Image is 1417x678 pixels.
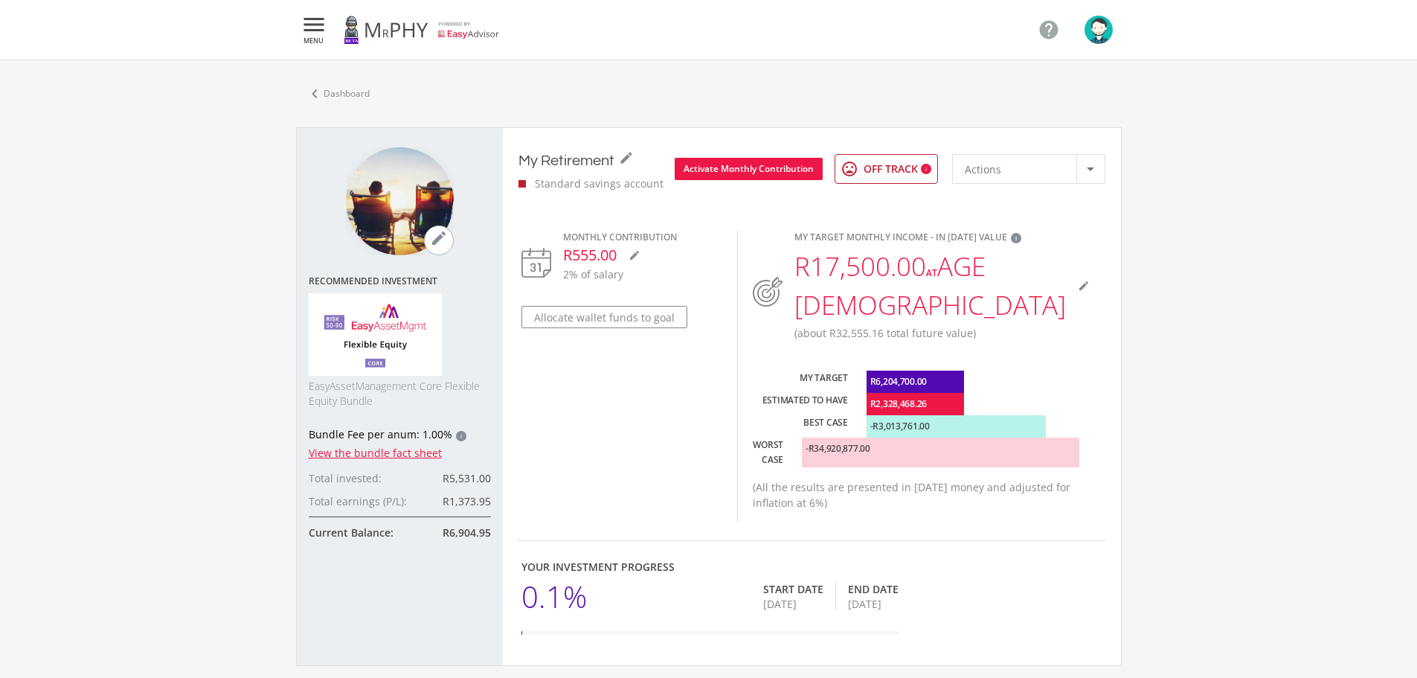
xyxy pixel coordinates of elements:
span: Recommended Investment [309,276,491,287]
div: R6,204,700.00 [867,371,965,393]
div: End Date [848,582,899,597]
div: Total earnings (P/L): [309,493,418,509]
div: R1,373.95 [418,493,491,509]
button: Allocate wallet funds to goal [521,306,687,328]
div: Estimated to have [753,393,847,415]
button:  MENU [296,15,332,45]
div: R2,328,468.26 [867,393,965,415]
img: EMPBundle_CEquity.png [309,293,443,377]
div: Best case [753,415,847,438]
div: Standard savings account [518,176,675,191]
i: mode_edit [619,150,634,165]
div: My Target Monthly Income - In [DATE] Value [794,231,1096,247]
div: Worst case [753,438,783,467]
div: [DATE] [763,597,823,612]
p: 2% of salary [563,266,723,282]
img: avatar.png [1085,16,1113,44]
div: R6,904.95 [418,525,491,540]
div: [DATE] [848,597,899,612]
div: Start Date [763,582,823,597]
span: EasyAssetManagement Core Flexible Equity Bundle [309,379,491,409]
i: mode_edit [1078,280,1090,292]
div: i [1011,233,1021,243]
i:  [1038,19,1060,41]
div: Bundle Fee per anum: 1.00% [309,426,491,445]
i: mode_edit [629,249,640,261]
a: View the bundle fact sheet [309,446,442,460]
img: calendar-icon.svg [521,248,551,278]
div: -R3,013,761.00 [867,415,1046,438]
button: mode_edit [614,147,638,169]
div: 0.1% [521,575,587,619]
div: R17,500.00 age [DEMOGRAPHIC_DATA] [794,247,1066,325]
span: OFF TRACK [864,164,918,174]
img: target-icon.svg [753,277,783,307]
a: chevron_leftDashboard [296,78,379,109]
div: -R34,920,877.00 [802,438,1079,467]
div: My Target [753,371,847,393]
span: Actions [965,155,1001,183]
p: (about R32,555.16 total future value) [794,325,1096,341]
div: Current Balance: [309,525,418,540]
div: i [456,431,466,441]
span: MENU [301,37,327,44]
div: R555.00 [563,244,723,266]
div: R5,531.00 [418,470,491,486]
div: i [921,164,931,174]
i: chevron_left [306,85,324,103]
div: Your Investment Progress [521,559,899,575]
button: mode_edit [623,244,646,266]
h3: My Retirement [518,147,638,170]
div: Monthly Contribution [563,231,723,244]
i:  [301,16,327,33]
a:  [1032,13,1066,47]
p: (All the results are presented in [DATE] money and adjusted for inflation at 6%) [753,479,1079,511]
span: at [926,266,937,279]
div: Total invested: [309,470,418,486]
i: mood_bad [841,160,858,178]
button: Activate Monthly Contribution [675,158,823,180]
button: mode_edit [424,226,454,255]
i: mode_edit [430,229,448,247]
button: mode_edit [1072,275,1096,297]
